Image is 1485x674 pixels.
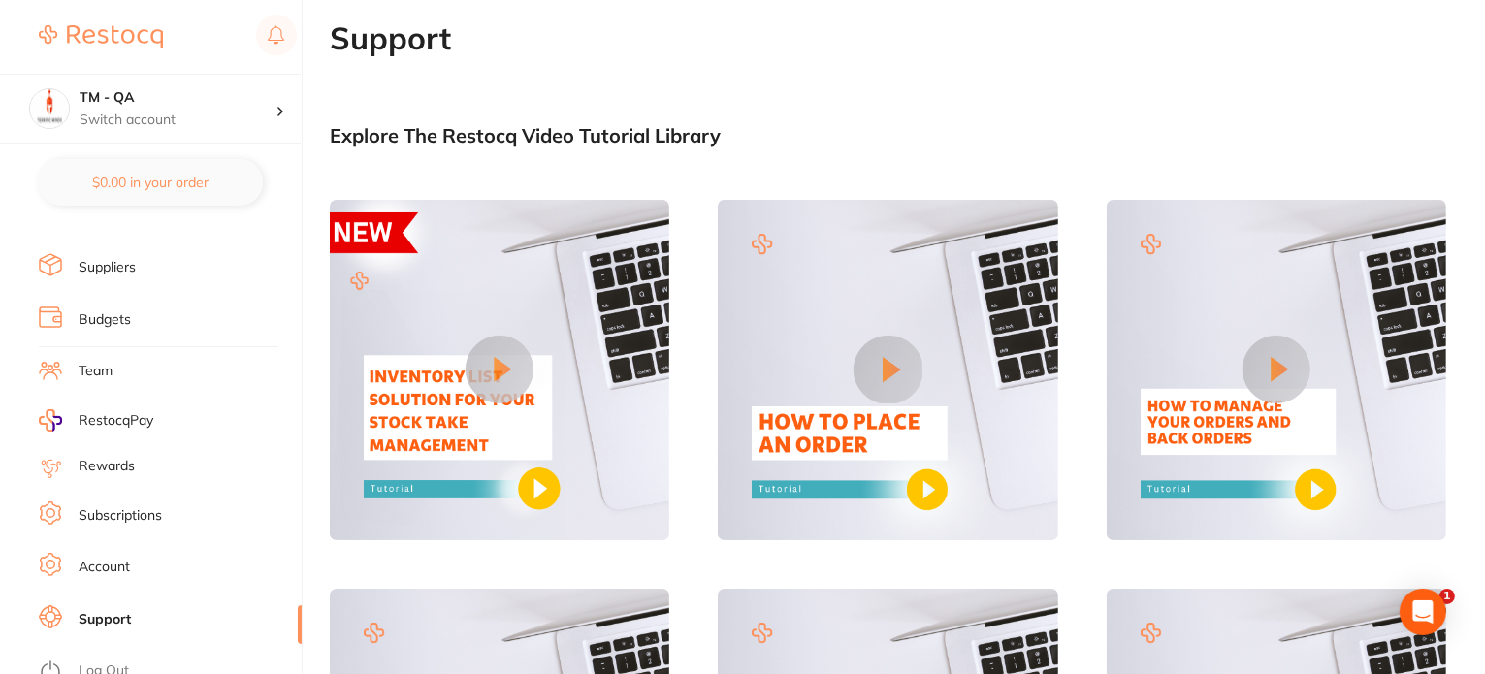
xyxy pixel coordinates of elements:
[79,258,136,277] a: Suppliers
[79,610,131,629] a: Support
[79,558,130,577] a: Account
[330,124,1446,146] div: Explore The Restocq Video Tutorial Library
[79,457,135,476] a: Rewards
[1400,589,1446,635] div: Open Intercom Messenger
[39,409,62,432] img: RestocqPay
[330,200,669,539] img: Video 1
[330,20,1485,56] h1: Support
[79,506,162,526] a: Subscriptions
[80,111,275,130] p: Switch account
[30,89,69,128] img: TM - QA
[39,159,263,206] button: $0.00 in your order
[718,200,1057,539] img: Video 2
[39,25,163,48] img: Restocq Logo
[1107,200,1446,539] img: Video 3
[80,88,275,108] h4: TM - QA
[39,15,163,59] a: Restocq Logo
[1439,589,1455,604] span: 1
[39,409,153,432] a: RestocqPay
[79,411,153,431] span: RestocqPay
[79,362,113,381] a: Team
[79,310,131,330] a: Budgets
